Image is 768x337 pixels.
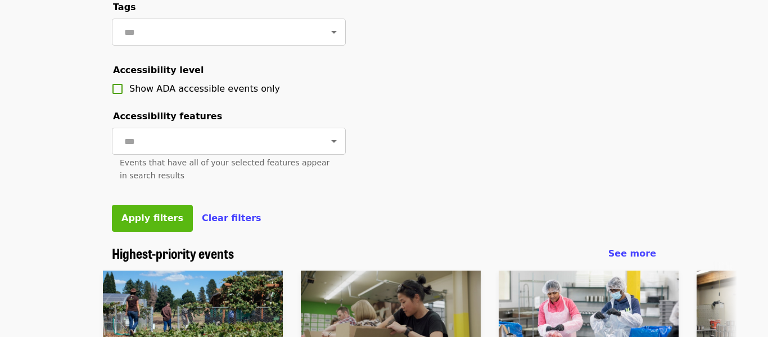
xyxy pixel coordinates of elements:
[113,65,204,75] span: Accessibility level
[608,247,656,260] a: See more
[113,111,222,122] span: Accessibility features
[103,245,665,262] div: Highest-priority events
[112,205,193,232] button: Apply filters
[129,83,280,94] span: Show ADA accessible events only
[326,133,342,149] button: Open
[202,212,261,225] button: Clear filters
[120,158,329,180] span: Events that have all of your selected features appear in search results
[112,243,234,263] span: Highest-priority events
[121,213,183,223] span: Apply filters
[112,245,234,262] a: Highest-priority events
[202,213,261,223] span: Clear filters
[326,24,342,40] button: Open
[113,2,136,12] span: Tags
[608,248,656,259] span: See more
